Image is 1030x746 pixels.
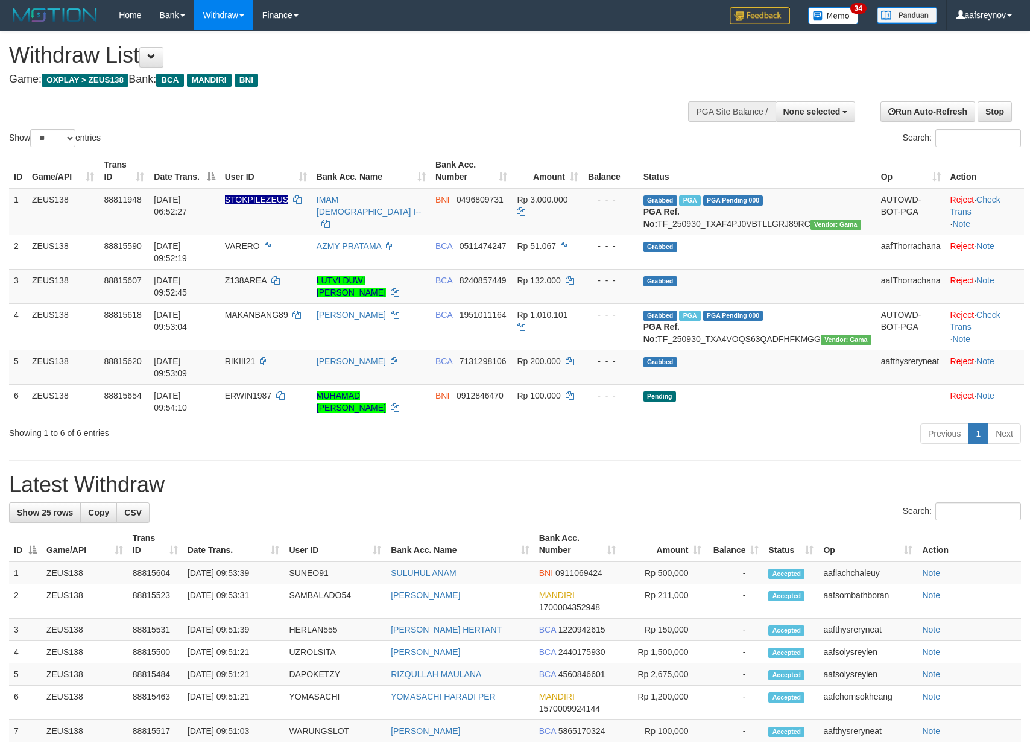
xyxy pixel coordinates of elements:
[27,235,99,269] td: ZEUS138
[30,129,75,147] select: Showentries
[317,241,381,251] a: AZMY PRATAMA
[42,720,128,742] td: ZEUS138
[104,310,141,320] span: 88815618
[976,276,994,285] a: Note
[643,311,677,321] span: Grabbed
[9,473,1021,497] h1: Latest Withdraw
[706,527,763,561] th: Balance: activate to sort column ascending
[539,647,556,657] span: BCA
[9,129,101,147] label: Show entries
[128,641,183,663] td: 88815500
[539,669,556,679] span: BCA
[104,276,141,285] span: 88815607
[621,561,707,584] td: Rp 500,000
[876,350,946,384] td: aafthysreryneat
[183,561,285,584] td: [DATE] 09:53:39
[976,391,994,400] a: Note
[457,195,504,204] span: Copy 0496809731 to clipboard
[703,311,763,321] span: PGA Pending
[643,207,680,229] b: PGA Ref. No:
[391,692,495,701] a: YOMASACHI HARADI PER
[946,154,1024,188] th: Action
[808,7,859,24] img: Button%20Memo.svg
[284,619,386,641] td: HERLAN555
[391,669,481,679] a: RIZQULLAH MAULANA
[703,195,763,206] span: PGA Pending
[284,686,386,720] td: YOMASACHI
[154,195,187,217] span: [DATE] 06:52:27
[950,276,975,285] a: Reject
[558,726,605,736] span: Copy 5865170324 to clipboard
[42,527,128,561] th: Game/API: activate to sort column ascending
[917,527,1021,561] th: Action
[284,584,386,619] td: SAMBALADO54
[42,619,128,641] td: ZEUS138
[539,590,575,600] span: MANDIRI
[284,720,386,742] td: WARUNGSLOT
[922,647,940,657] a: Note
[558,669,605,679] span: Copy 4560846601 to clipboard
[284,663,386,686] td: DAPOKETZY
[9,74,675,86] h4: Game: Bank:
[128,561,183,584] td: 88815604
[639,303,876,350] td: TF_250930_TXA4VOQS63QADFHFKMGG
[922,726,940,736] a: Note
[391,625,502,634] a: [PERSON_NAME] HERTANT
[435,356,452,366] span: BCA
[128,527,183,561] th: Trans ID: activate to sort column ascending
[776,101,856,122] button: None selected
[922,625,940,634] a: Note
[183,686,285,720] td: [DATE] 09:51:21
[88,508,109,517] span: Copy
[588,274,634,286] div: - - -
[154,310,187,332] span: [DATE] 09:53:04
[27,350,99,384] td: ZEUS138
[27,188,99,235] td: ZEUS138
[706,641,763,663] td: -
[116,502,150,523] a: CSV
[946,188,1024,235] td: · ·
[706,561,763,584] td: -
[391,726,460,736] a: [PERSON_NAME]
[154,356,187,378] span: [DATE] 09:53:09
[9,584,42,619] td: 2
[818,686,917,720] td: aafchomsokheang
[818,527,917,561] th: Op: activate to sort column ascending
[435,310,452,320] span: BCA
[679,195,700,206] span: Marked by aafsreyleap
[391,647,460,657] a: [PERSON_NAME]
[517,276,560,285] span: Rp 132.000
[183,663,285,686] td: [DATE] 09:51:21
[27,303,99,350] td: ZEUS138
[946,235,1024,269] td: ·
[621,686,707,720] td: Rp 1,200,000
[80,502,117,523] a: Copy
[588,194,634,206] div: - - -
[903,129,1021,147] label: Search:
[706,619,763,641] td: -
[768,727,804,737] span: Accepted
[588,240,634,252] div: - - -
[104,356,141,366] span: 88815620
[679,311,700,321] span: Marked by aafsolysreylen
[128,686,183,720] td: 88815463
[946,303,1024,350] td: · ·
[42,686,128,720] td: ZEUS138
[643,195,677,206] span: Grabbed
[460,276,507,285] span: Copy 8240857449 to clipboard
[876,235,946,269] td: aafThorrachana
[517,195,567,204] span: Rp 3.000.000
[9,686,42,720] td: 6
[460,356,507,366] span: Copy 7131298106 to clipboard
[539,602,600,612] span: Copy 1700004352948 to clipboard
[539,625,556,634] span: BCA
[9,350,27,384] td: 5
[588,390,634,402] div: - - -
[154,241,187,263] span: [DATE] 09:52:19
[946,269,1024,303] td: ·
[457,391,504,400] span: Copy 0912846470 to clipboard
[621,527,707,561] th: Amount: activate to sort column ascending
[284,641,386,663] td: UZROLSITA
[27,384,99,419] td: ZEUS138
[818,663,917,686] td: aafsolysreylen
